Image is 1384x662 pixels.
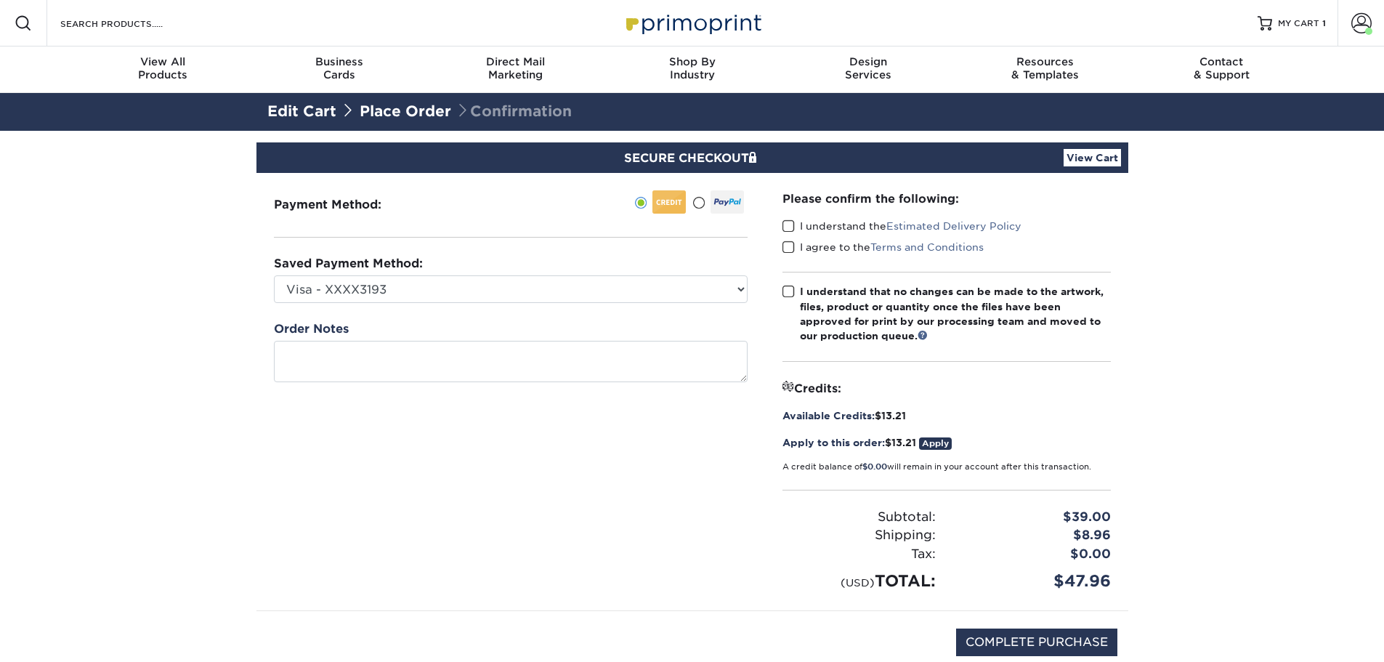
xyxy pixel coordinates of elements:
div: Shipping: [772,526,947,545]
label: I understand the [782,219,1021,233]
span: Resources [957,55,1133,68]
h3: Payment Method: [274,198,417,211]
a: Contact& Support [1133,47,1310,93]
div: Services [780,55,957,81]
small: A credit balance of will remain in your account after this transaction. [782,462,1091,472]
div: Marketing [427,55,604,81]
a: Shop ByIndustry [604,47,780,93]
span: Contact [1133,55,1310,68]
label: Order Notes [274,320,349,338]
div: I understand that no changes can be made to the artwork, files, product or quantity once the file... [800,284,1111,344]
div: $47.96 [947,569,1122,593]
span: $0.00 [862,462,887,472]
a: BusinessCards [251,47,427,93]
a: Edit Cart [267,102,336,120]
div: Subtotal: [772,508,947,527]
div: & Support [1133,55,1310,81]
div: Credits: [782,379,1111,397]
span: Business [251,55,427,68]
div: Tax: [772,545,947,564]
span: Apply to this order: [782,437,885,448]
a: View Cart [1064,149,1121,166]
span: Direct Mail [427,55,604,68]
span: Confirmation [456,102,572,120]
span: View All [75,55,251,68]
div: Cards [251,55,427,81]
a: Estimated Delivery Policy [886,220,1021,232]
a: Apply [919,437,952,450]
input: COMPLETE PURCHASE [956,629,1117,656]
div: $13.21 [782,408,1111,423]
img: Primoprint [620,7,765,39]
a: Place Order [360,102,451,120]
label: Saved Payment Method: [274,255,423,273]
div: $13.21 [782,435,1111,450]
div: Please confirm the following: [782,190,1111,207]
div: $0.00 [947,545,1122,564]
a: View AllProducts [75,47,251,93]
div: TOTAL: [772,569,947,593]
input: SEARCH PRODUCTS..... [59,15,201,32]
span: Design [780,55,957,68]
span: 1 [1322,18,1326,28]
span: Available Credits: [782,410,875,421]
small: (USD) [841,576,875,589]
div: $39.00 [947,508,1122,527]
span: Shop By [604,55,780,68]
a: DesignServices [780,47,957,93]
label: I agree to the [782,240,984,254]
div: & Templates [957,55,1133,81]
span: SECURE CHECKOUT [624,151,761,165]
div: $8.96 [947,526,1122,545]
span: MY CART [1278,17,1319,30]
a: Direct MailMarketing [427,47,604,93]
a: Resources& Templates [957,47,1133,93]
a: Terms and Conditions [870,241,984,253]
div: Industry [604,55,780,81]
div: Products [75,55,251,81]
